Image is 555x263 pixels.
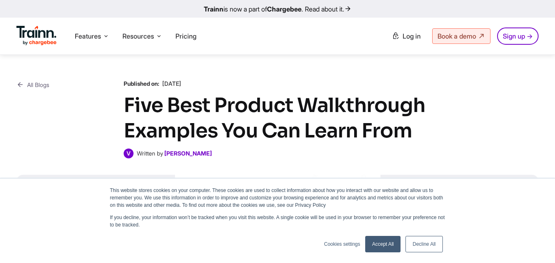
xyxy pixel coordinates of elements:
[432,28,491,44] a: Book a demo
[122,32,154,41] span: Resources
[438,32,476,40] span: Book a demo
[365,236,401,252] a: Accept All
[267,5,302,13] b: Chargebee
[175,32,196,40] a: Pricing
[497,27,539,45] a: Sign up →
[124,149,134,158] span: V
[75,32,101,41] span: Features
[16,80,49,90] a: All Blogs
[204,5,223,13] b: Trainn
[403,32,421,40] span: Log in
[162,80,181,87] span: [DATE]
[387,29,426,43] a: Log in
[124,93,432,144] h1: Five Best Product Walkthrough Examples You Can Learn From
[16,26,57,46] img: Trainn Logo
[124,80,159,87] b: Published on:
[137,150,163,157] span: Written by
[405,236,442,252] a: Decline All
[164,150,212,157] a: [PERSON_NAME]
[110,187,445,209] p: This website stores cookies on your computer. These cookies are used to collect information about...
[324,240,360,248] a: Cookies settings
[110,214,445,229] p: If you decline, your information won’t be tracked when you visit this website. A single cookie wi...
